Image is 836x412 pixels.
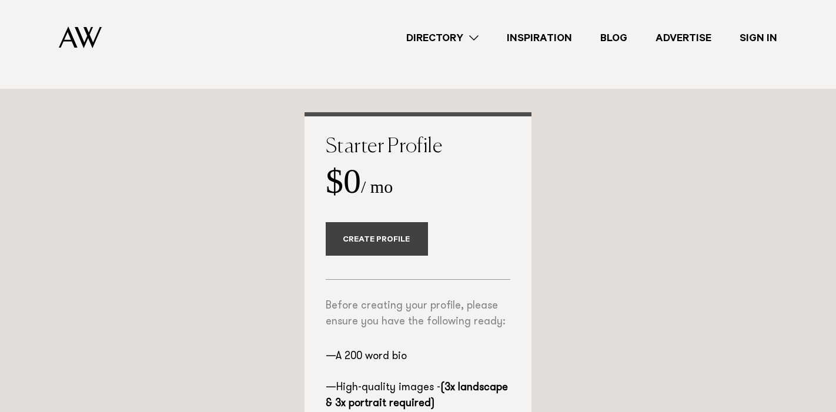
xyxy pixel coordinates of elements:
[326,380,510,412] li: High-quality images -
[326,222,428,256] a: Create Profile
[326,299,510,330] p: Before creating your profile, please ensure you have the following ready:
[641,30,725,46] a: Advertise
[326,162,361,200] strong: $0
[493,30,586,46] a: Inspiration
[326,383,508,409] strong: (3x landscape & 3x portrait required)
[586,30,641,46] a: Blog
[326,349,510,365] li: A 200 word bio
[326,136,510,157] h2: Starter Profile
[392,30,493,46] a: Directory
[59,26,102,48] img: Auckland Weddings Logo
[725,30,791,46] a: Sign In
[326,163,510,199] div: / mo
